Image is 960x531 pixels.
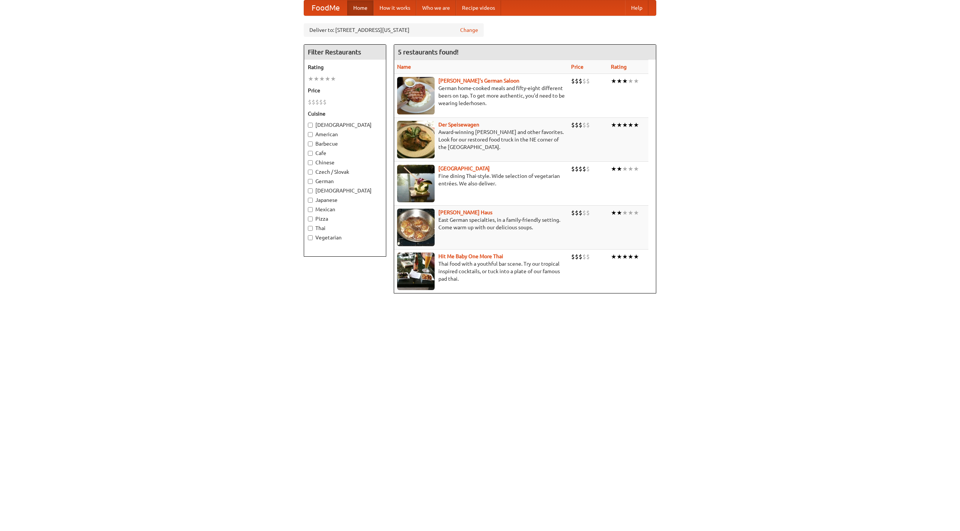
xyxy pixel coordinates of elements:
li: ★ [628,77,633,85]
b: Der Speisewagen [438,122,479,128]
input: Thai [308,226,313,231]
li: ★ [611,253,616,261]
li: $ [586,121,590,129]
li: $ [586,253,590,261]
li: $ [571,253,575,261]
li: $ [582,121,586,129]
input: Mexican [308,207,313,212]
a: [PERSON_NAME] Haus [438,209,492,215]
input: American [308,132,313,137]
li: ★ [622,77,628,85]
input: [DEMOGRAPHIC_DATA] [308,123,313,128]
a: [PERSON_NAME]'s German Saloon [438,78,519,84]
a: Hit Me Baby One More Thai [438,253,503,259]
li: ★ [628,121,633,129]
a: Price [571,64,583,70]
label: Chinese [308,159,382,166]
p: East German specialties, in a family-friendly setting. Come warm up with our delicious soups. [397,216,565,231]
li: ★ [622,209,628,217]
li: ★ [319,75,325,83]
img: satay.jpg [397,165,435,202]
li: $ [575,77,579,85]
label: Mexican [308,206,382,213]
li: ★ [628,209,633,217]
li: ★ [633,121,639,129]
h4: Filter Restaurants [304,45,386,60]
li: ★ [622,165,628,173]
input: Chinese [308,160,313,165]
label: German [308,178,382,185]
label: Barbecue [308,140,382,147]
li: ★ [622,121,628,129]
input: Barbecue [308,141,313,146]
p: German home-cooked meals and fifty-eight different beers on tap. To get more authentic, you'd nee... [397,84,565,107]
a: Help [625,0,648,15]
label: Japanese [308,196,382,204]
li: ★ [633,209,639,217]
a: Who we are [416,0,456,15]
img: kohlhaus.jpg [397,209,435,246]
li: ★ [628,253,633,261]
label: Vegetarian [308,234,382,241]
li: $ [323,98,327,106]
input: Pizza [308,217,313,221]
li: ★ [633,165,639,173]
a: Recipe videos [456,0,501,15]
li: $ [586,209,590,217]
input: German [308,179,313,184]
li: $ [586,77,590,85]
a: How it works [373,0,416,15]
li: $ [579,209,582,217]
label: [DEMOGRAPHIC_DATA] [308,121,382,129]
p: Thai food with a youthful bar scene. Try our tropical inspired cocktails, or tuck into a plate of... [397,260,565,283]
li: ★ [633,77,639,85]
li: $ [571,121,575,129]
a: [GEOGRAPHIC_DATA] [438,165,490,171]
li: ★ [330,75,336,83]
label: Thai [308,224,382,232]
li: $ [579,77,582,85]
li: ★ [611,165,616,173]
label: Czech / Slovak [308,168,382,176]
li: $ [575,253,579,261]
a: Home [347,0,373,15]
li: $ [571,77,575,85]
li: ★ [313,75,319,83]
a: Name [397,64,411,70]
li: $ [571,209,575,217]
li: ★ [325,75,330,83]
p: Fine dining Thai-style. Wide selection of vegetarian entrées. We also deliver. [397,172,565,187]
a: Rating [611,64,627,70]
li: $ [582,77,586,85]
li: $ [579,121,582,129]
li: $ [308,98,312,106]
li: $ [582,209,586,217]
li: $ [575,121,579,129]
ng-pluralize: 5 restaurants found! [398,48,459,56]
input: Vegetarian [308,235,313,240]
a: Change [460,26,478,34]
p: Award-winning [PERSON_NAME] and other favorites. Look for our restored food truck in the NE corne... [397,128,565,151]
label: Cafe [308,149,382,157]
li: ★ [611,121,616,129]
input: Japanese [308,198,313,203]
li: $ [586,165,590,173]
li: $ [571,165,575,173]
li: ★ [633,253,639,261]
li: ★ [616,121,622,129]
li: ★ [628,165,633,173]
li: $ [575,165,579,173]
li: $ [579,253,582,261]
img: babythai.jpg [397,253,435,290]
li: ★ [616,165,622,173]
li: $ [315,98,319,106]
h5: Rating [308,63,382,71]
label: Pizza [308,215,382,223]
li: $ [319,98,323,106]
li: $ [582,165,586,173]
h5: Cuisine [308,110,382,117]
h5: Price [308,87,382,94]
li: ★ [308,75,313,83]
